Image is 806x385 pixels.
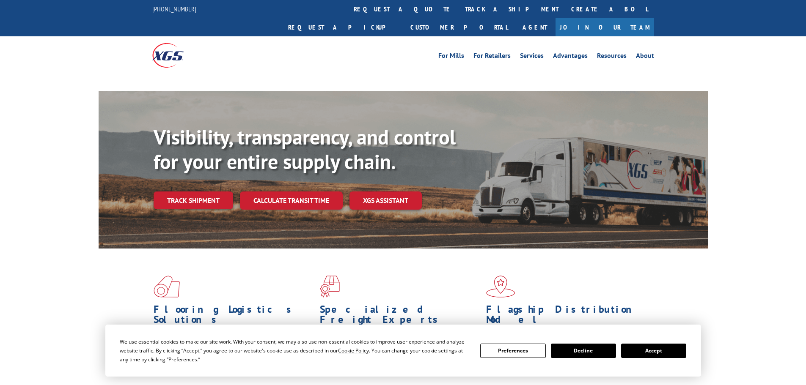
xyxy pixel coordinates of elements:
[486,276,515,298] img: xgs-icon-flagship-distribution-model-red
[282,18,404,36] a: Request a pickup
[154,304,314,329] h1: Flooring Logistics Solutions
[438,52,464,62] a: For Mills
[404,18,514,36] a: Customer Portal
[154,124,456,175] b: Visibility, transparency, and control for your entire supply chain.
[553,52,588,62] a: Advantages
[486,304,646,329] h1: Flagship Distribution Model
[597,52,627,62] a: Resources
[154,191,233,209] a: Track shipment
[556,18,654,36] a: Join Our Team
[514,18,556,36] a: Agent
[636,52,654,62] a: About
[338,347,369,354] span: Cookie Policy
[621,344,686,358] button: Accept
[152,5,196,13] a: [PHONE_NUMBER]
[320,276,340,298] img: xgs-icon-focused-on-flooring-red
[473,52,511,62] a: For Retailers
[520,52,544,62] a: Services
[120,337,470,364] div: We use essential cookies to make our site work. With your consent, we may also use non-essential ...
[349,191,422,210] a: XGS ASSISTANT
[551,344,616,358] button: Decline
[480,344,545,358] button: Preferences
[240,191,343,210] a: Calculate transit time
[320,304,480,329] h1: Specialized Freight Experts
[105,325,701,377] div: Cookie Consent Prompt
[168,356,197,363] span: Preferences
[154,276,180,298] img: xgs-icon-total-supply-chain-intelligence-red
